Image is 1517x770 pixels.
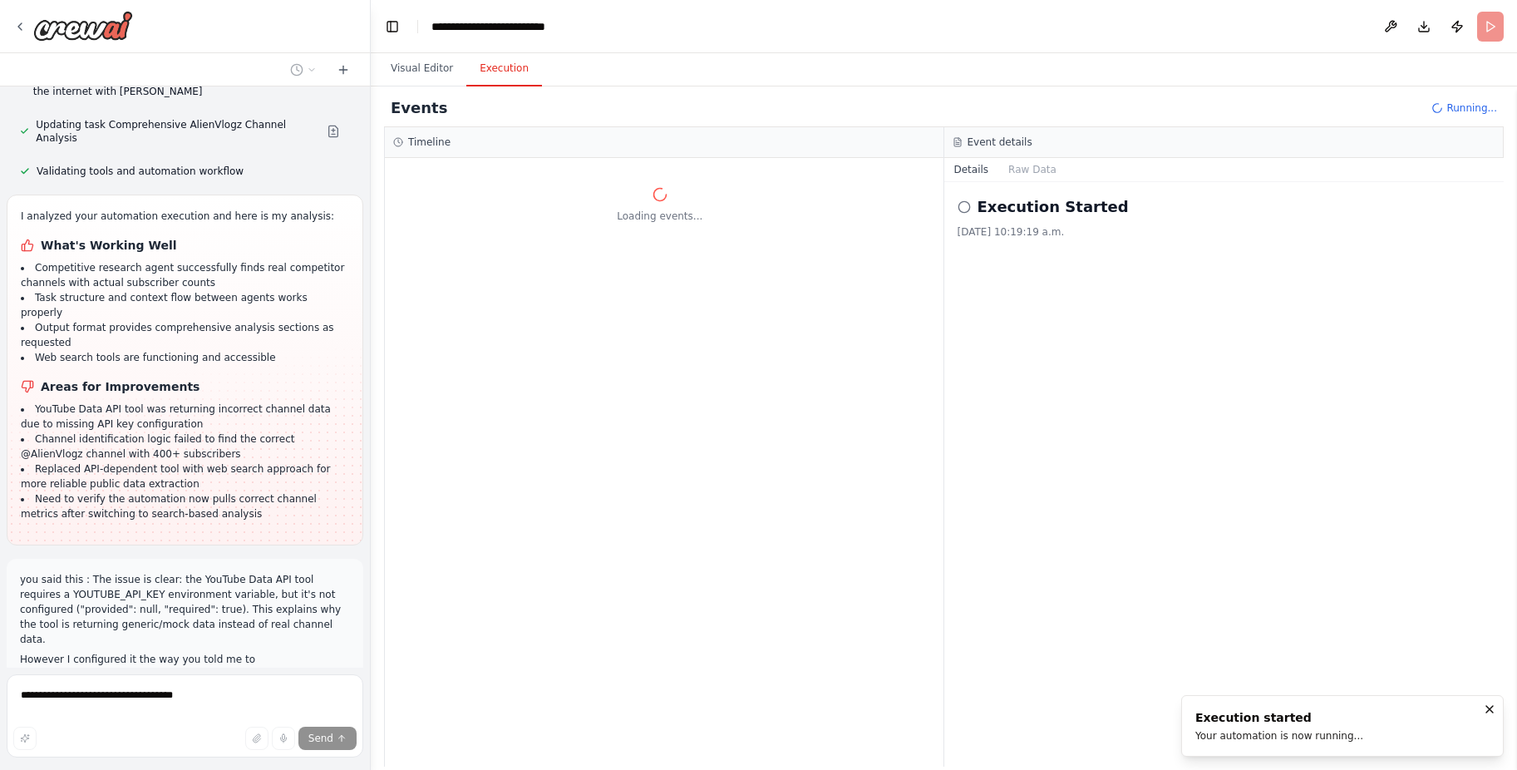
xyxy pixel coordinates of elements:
nav: breadcrumb [431,18,580,35]
h2: Execution Started [978,195,1129,219]
li: Competitive research agent successfully finds real competitor channels with actual subscriber counts [21,260,349,290]
button: Improve this prompt [13,727,37,750]
button: Switch to previous chat [283,60,323,80]
button: Visual Editor [377,52,466,86]
div: Execution started [1195,709,1363,726]
li: Need to verify the automation now pulls correct channel metrics after switching to search-based a... [21,491,349,521]
h3: Event details [968,136,1032,149]
h1: Areas for Improvements [21,378,349,395]
button: Send [298,727,357,750]
li: Channel identification logic failed to find the correct @AlienVlogz channel with 400+ subscribers [21,432,349,462]
span: Updating task Comprehensive AlienVlogz Channel Analysis [36,118,313,145]
li: Replaced API-dependent tool with web search approach for more reliable public data extraction [21,462,349,491]
h3: Timeline [408,136,451,149]
button: Click to speak your automation idea [272,727,295,750]
p: I analyzed your automation execution and here is my analysis: [21,209,349,224]
span: Validating tools and automation workflow [37,165,244,178]
p: However I configured it the way you told me to [20,652,350,667]
img: Logo [33,11,133,41]
li: Task structure and context flow between agents works properly [21,290,349,320]
li: YouTube Data API tool was returning incorrect channel data due to missing API key configuration [21,402,349,432]
span: Send [308,732,333,745]
button: Execution [466,52,542,86]
span: Running... [1446,101,1497,115]
div: [DATE] 10:19:19 a.m. [958,225,1491,239]
li: Web search tools are functioning and accessible [21,350,349,365]
button: Raw Data [998,158,1066,181]
h1: What's Working Well [21,237,349,254]
button: Start a new chat [330,60,357,80]
button: Upload files [245,727,268,750]
div: Your automation is now running... [1195,729,1363,743]
p: you said this : The issue is clear: the YouTube Data API tool requires a YOUTUBE_API_KEY environm... [20,572,350,647]
button: Details [944,158,999,181]
li: Output format provides comprehensive analysis sections as requested [21,320,349,350]
h2: Events [391,96,447,120]
span: Loading events... [617,210,702,223]
button: Hide left sidebar [381,15,404,38]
